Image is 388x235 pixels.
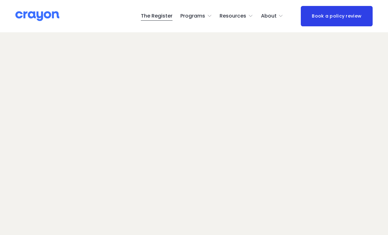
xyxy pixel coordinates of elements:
[15,11,59,22] img: Crayon
[180,11,212,21] a: folder dropdown
[261,12,277,21] span: About
[301,6,373,27] a: Book a policy review
[220,12,246,21] span: Resources
[180,12,205,21] span: Programs
[261,11,284,21] a: folder dropdown
[220,11,253,21] a: folder dropdown
[141,11,173,21] a: The Register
